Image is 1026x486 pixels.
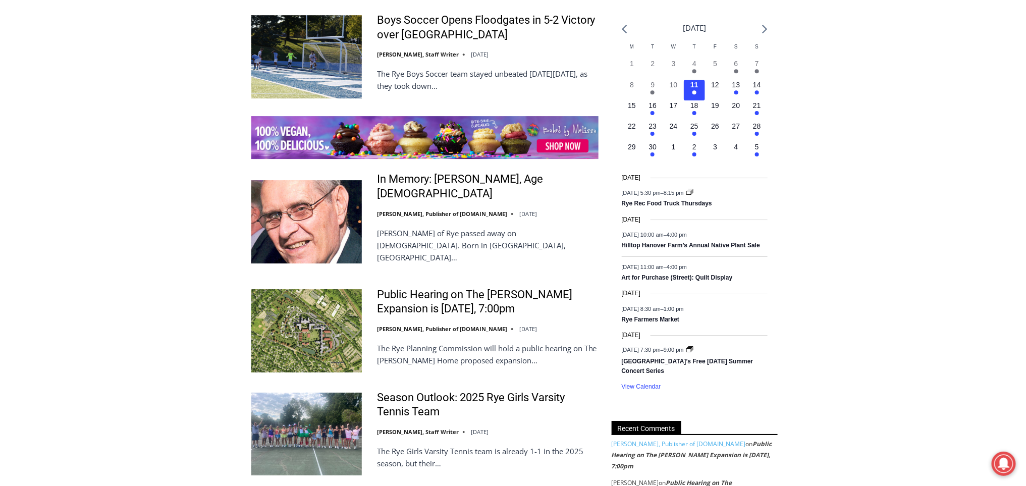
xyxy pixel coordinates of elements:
[251,393,362,475] img: Season Outlook: 2025 Rye Girls Varsity Tennis Team
[642,121,663,142] button: 23 Has events
[519,325,537,333] time: [DATE]
[705,43,726,59] div: Friday
[746,80,767,100] button: 14 Has events
[255,1,477,98] div: "I learned about the history of a place I’d honestly never considered even as a resident of [GEOG...
[713,60,717,68] time: 5
[711,101,719,110] time: 19
[649,143,657,151] time: 30
[746,142,767,163] button: 5 Has events
[732,101,740,110] time: 20
[690,81,698,89] time: 11
[377,288,599,316] a: Public Hearing on The [PERSON_NAME] Expansion is [DATE], 7:00pm
[622,121,642,142] button: 22
[377,342,599,366] p: The Rye Planning Commission will hold a public hearing on The [PERSON_NAME] Home proposed expansion…
[692,60,696,68] time: 4
[692,111,696,115] em: Has events
[705,121,726,142] button: 26
[664,347,684,353] span: 9:00 pm
[622,215,641,225] time: [DATE]
[651,81,655,89] time: 9
[693,44,696,49] span: T
[734,60,738,68] time: 6
[746,59,767,79] button: 7 Has events
[628,143,636,151] time: 29
[377,325,507,333] a: [PERSON_NAME], Publisher of [DOMAIN_NAME]
[684,59,705,79] button: 4 Has events
[732,122,740,130] time: 27
[622,80,642,100] button: 8
[755,111,759,115] em: Has events
[622,190,685,196] time: –
[622,100,642,121] button: 15
[705,142,726,163] button: 3
[667,232,687,238] span: 4:00 pm
[622,24,627,34] a: Previous month
[628,122,636,130] time: 22
[622,305,661,311] span: [DATE] 8:30 am
[746,100,767,121] button: 21 Has events
[734,69,738,73] em: Has events
[713,143,717,151] time: 3
[746,43,767,59] div: Sunday
[649,101,657,110] time: 16
[663,142,684,163] button: 1
[622,331,641,340] time: [DATE]
[726,142,746,163] button: 4
[471,50,489,58] time: [DATE]
[377,50,459,58] a: [PERSON_NAME], Staff Writer
[622,305,684,311] time: –
[612,439,778,471] footer: on
[670,122,678,130] time: 24
[670,81,678,89] time: 10
[684,80,705,100] button: 11 Has events
[692,90,696,94] em: Has events
[651,152,655,156] em: Has events
[755,143,759,151] time: 5
[672,60,676,68] time: 3
[705,80,726,100] button: 12
[622,173,641,183] time: [DATE]
[755,90,759,94] em: Has events
[377,445,599,469] p: The Rye Girls Varsity Tennis team is already 1-1 in the 2025 season, but their…
[612,421,681,435] span: Recent Comments
[671,44,676,49] span: W
[664,305,684,311] span: 1:00 pm
[612,440,772,470] a: Public Hearing on The [PERSON_NAME] Expansion is [DATE], 7:00pm
[264,100,468,123] span: Intern @ [DOMAIN_NAME]
[519,210,537,218] time: [DATE]
[726,80,746,100] button: 13 Has events
[690,122,698,130] time: 25
[377,210,507,218] a: [PERSON_NAME], Publisher of [DOMAIN_NAME]
[104,63,148,121] div: Located at [STREET_ADDRESS][PERSON_NAME]
[377,391,599,419] a: Season Outlook: 2025 Rye Girls Varsity Tennis Team
[755,44,759,49] span: S
[664,190,684,196] span: 8:15 pm
[251,180,362,263] img: In Memory: Donald J. Demas, Age 90
[622,142,642,163] button: 29
[612,440,746,448] a: [PERSON_NAME], Publisher of [DOMAIN_NAME]
[377,13,599,42] a: Boys Soccer Opens Floodgates in 5-2 Victory over [GEOGRAPHIC_DATA]
[651,111,655,115] em: Has events
[684,43,705,59] div: Thursday
[663,43,684,59] div: Wednesday
[3,104,99,142] span: Open Tues. - Sun. [PHONE_NUMBER]
[651,60,655,68] time: 2
[251,15,362,98] img: Boys Soccer Opens Floodgates in 5-2 Victory over Westlake
[755,152,759,156] em: Has events
[622,347,661,353] span: [DATE] 7:30 pm
[762,24,768,34] a: Next month
[651,44,654,49] span: T
[711,81,719,89] time: 12
[622,190,661,196] span: [DATE] 5:30 pm
[243,98,489,126] a: Intern @ [DOMAIN_NAME]
[471,428,489,436] time: [DATE]
[711,122,719,130] time: 26
[251,289,362,372] img: Public Hearing on The Osborn Expansion is Tuesday, 7:00pm
[705,100,726,121] button: 19
[690,101,698,110] time: 18
[663,59,684,79] button: 3
[622,43,642,59] div: Monday
[622,316,680,324] a: Rye Farmers Market
[622,242,761,250] a: Hilltop Hanover Farm’s Annual Native Plant Sale
[622,347,685,353] time: –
